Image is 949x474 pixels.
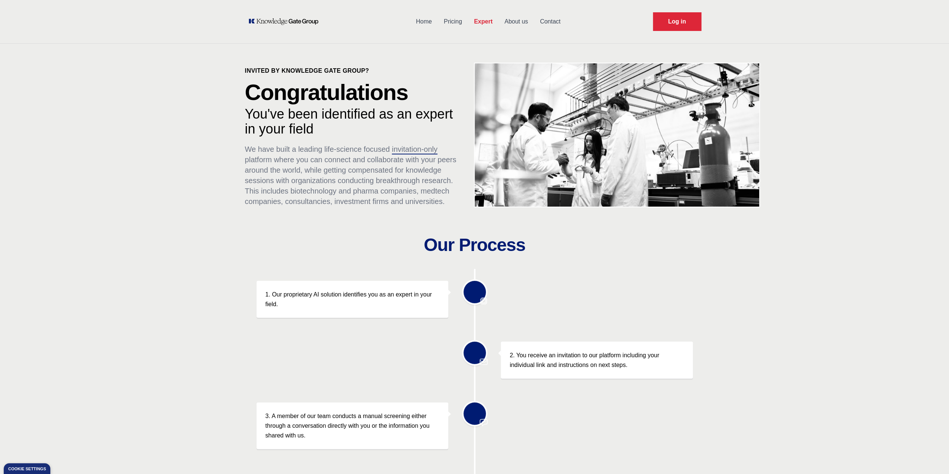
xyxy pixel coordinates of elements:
p: Congratulations [245,81,460,104]
iframe: Chat Widget [912,438,949,474]
a: Pricing [438,12,468,31]
a: Contact [534,12,566,31]
p: 1. Our proprietary AI solution identifies you as an expert in your field. [265,290,440,309]
div: Chat-Widget [912,438,949,474]
img: KOL management, KEE, Therapy area experts [475,63,760,207]
p: Invited by Knowledge Gate Group? [245,66,460,75]
a: Home [410,12,438,31]
a: KOL Knowledge Platform: Talk to Key External Experts (KEE) [248,18,324,25]
p: We have built a leading life-science focused platform where you can connect and collaborate with ... [245,144,460,207]
a: Request Demo [653,12,701,31]
p: 3. A member of our team conducts a manual screening either through a conversation directly with y... [265,411,440,440]
p: 2. You receive an invitation to our platform including your individual link and instructions on n... [510,351,684,370]
a: Expert [468,12,499,31]
div: Cookie settings [8,467,46,471]
p: You've been identified as an expert in your field [245,107,460,136]
span: invitation-only [392,145,437,153]
a: About us [499,12,534,31]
